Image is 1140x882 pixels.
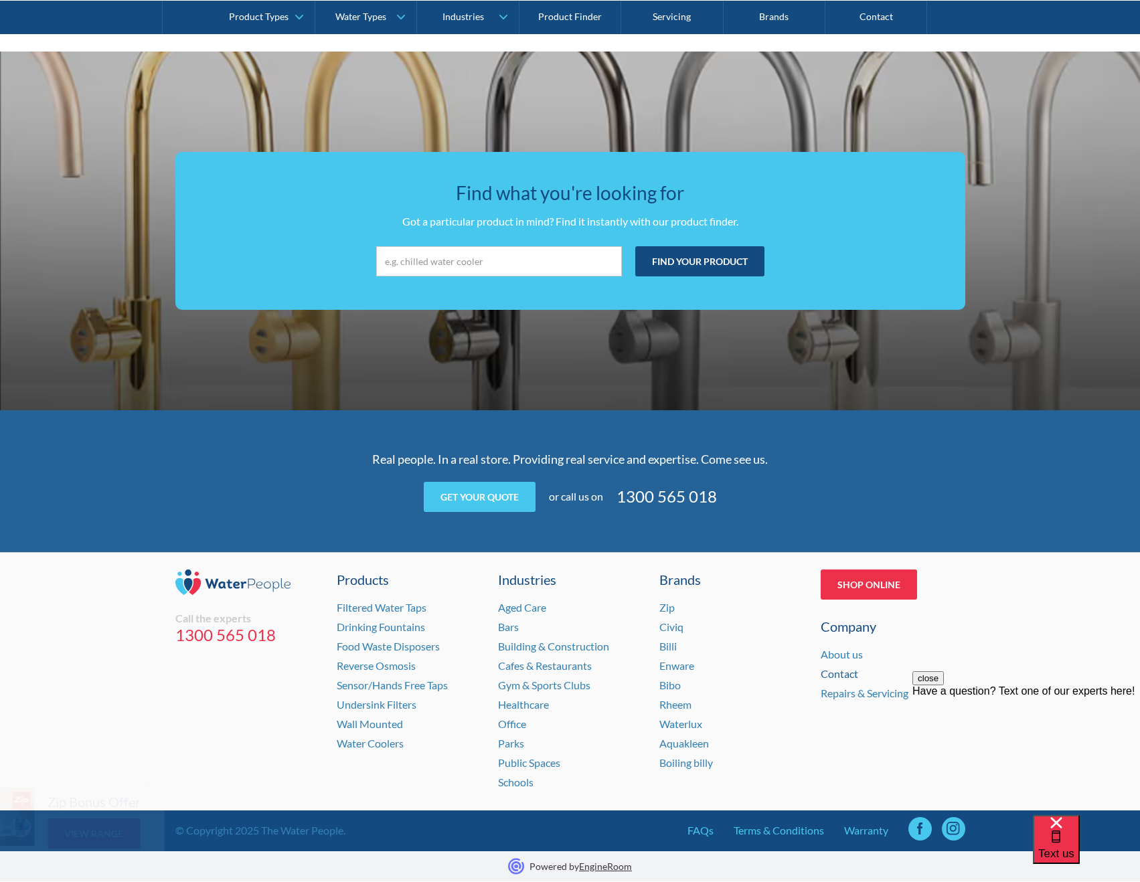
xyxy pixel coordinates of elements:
[659,717,702,730] a: Waterlux
[424,482,536,512] a: Get your quote
[175,822,345,839] div: © Copyright 2025 The Water People.
[498,698,549,711] a: Healthcare
[821,667,858,680] a: Contact
[337,737,404,749] a: Water Coolers
[687,822,714,839] a: FAQs
[659,659,694,672] a: Enware
[337,659,416,672] a: Reverse Osmosis
[498,717,526,730] a: Office
[202,179,939,207] h3: Find what you're looking for
[635,246,764,276] input: Find your product
[337,717,403,730] a: Wall Mounted
[337,601,426,614] a: Filtered Water Taps
[337,620,425,633] a: Drinking Fountains
[337,640,440,652] a: Food Waste Disposers
[844,822,888,839] a: Warranty
[175,625,320,645] a: 1300 565 018
[821,687,908,699] a: Repairs & Servicing
[498,620,519,633] a: Bars
[617,484,717,509] a: 1300 565 018
[498,640,609,652] a: Building & Construction
[498,776,534,788] a: Schools
[442,11,484,22] div: Industries
[376,246,622,276] input: e.g. chilled water cooler
[498,569,643,590] a: Industries
[821,616,965,636] div: Company
[498,737,524,749] a: Parks
[337,698,416,711] a: Undersink Filters
[48,792,141,812] h5: Zip Bonus Offer
[335,11,386,22] div: Water Types
[337,569,481,590] a: Products
[912,671,1140,832] iframe: podium webchat widget prompt
[659,698,691,711] a: Rheem
[1033,815,1140,882] iframe: podium webchat widget bubble
[659,756,713,769] a: Boiling billy
[821,569,917,600] a: Shop Online
[659,679,681,691] a: Bibo
[175,612,320,625] div: Call the experts
[821,648,863,660] a: About us
[309,450,831,468] p: Real people. In a real store. Providing real service and expertise. Come see us.
[579,861,632,872] a: EngineRoom
[498,601,546,614] a: Aged Care
[530,859,632,873] p: Powered by
[48,818,140,849] a: View Range
[498,659,592,672] a: Cafes & Restaurants
[202,213,939,230] p: Got a particular product in mind? Find it instantly with our product finder.
[659,569,804,590] div: Brands
[498,679,590,691] a: Gym & Sports Clubs
[549,489,603,505] div: or call us on
[659,737,709,749] a: Aquakleen
[659,620,683,633] a: Civiq
[498,756,560,769] a: Public Spaces
[734,822,824,839] a: Terms & Conditions
[337,679,448,691] a: Sensor/Hands Free Taps
[659,640,677,652] a: Billi
[229,11,289,22] div: Product Types
[659,601,675,614] a: Zip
